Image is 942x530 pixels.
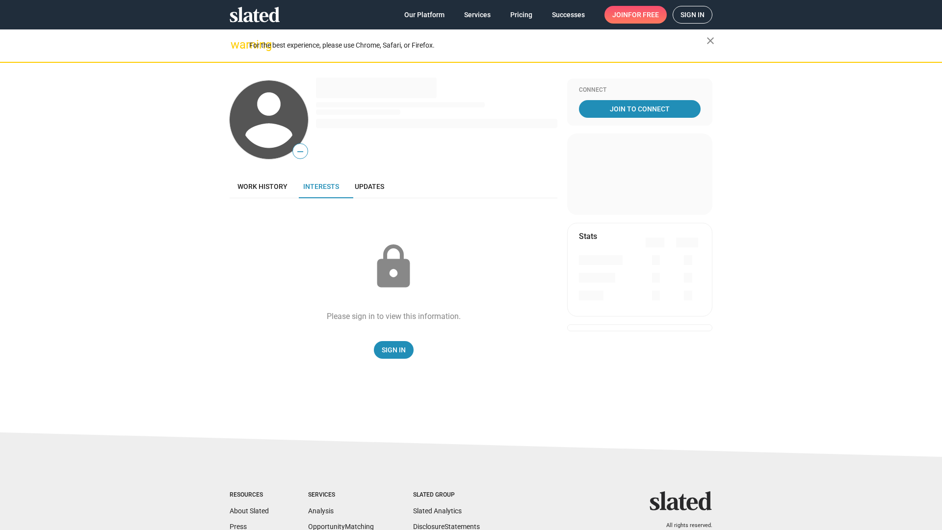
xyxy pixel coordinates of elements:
[628,6,659,24] span: for free
[355,183,384,190] span: Updates
[237,183,288,190] span: Work history
[369,242,418,291] mat-icon: lock
[230,507,269,515] a: About Slated
[230,175,295,198] a: Work history
[464,6,491,24] span: Services
[327,311,461,321] div: Please sign in to view this information.
[673,6,712,24] a: Sign in
[347,175,392,198] a: Updates
[502,6,540,24] a: Pricing
[308,507,334,515] a: Analysis
[374,341,414,359] a: Sign In
[396,6,452,24] a: Our Platform
[404,6,445,24] span: Our Platform
[581,100,699,118] span: Join To Connect
[612,6,659,24] span: Join
[413,507,462,515] a: Slated Analytics
[604,6,667,24] a: Joinfor free
[579,86,701,94] div: Connect
[705,35,716,47] mat-icon: close
[552,6,585,24] span: Successes
[231,39,242,51] mat-icon: warning
[249,39,706,52] div: For the best experience, please use Chrome, Safari, or Firefox.
[413,491,480,499] div: Slated Group
[295,175,347,198] a: Interests
[303,183,339,190] span: Interests
[680,6,705,23] span: Sign in
[579,231,597,241] mat-card-title: Stats
[382,341,406,359] span: Sign In
[293,145,308,158] span: —
[510,6,532,24] span: Pricing
[579,100,701,118] a: Join To Connect
[456,6,498,24] a: Services
[308,491,374,499] div: Services
[230,491,269,499] div: Resources
[544,6,593,24] a: Successes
